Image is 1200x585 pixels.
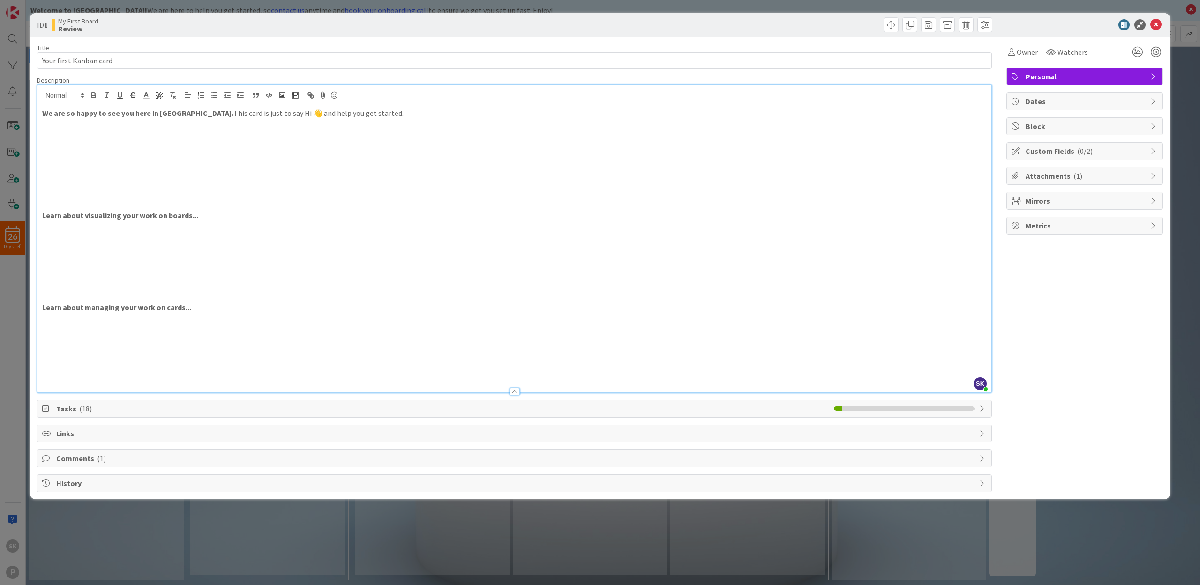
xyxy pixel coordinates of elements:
strong: Learn about visualizing your work on boards... [42,211,198,220]
span: Comments [56,453,975,464]
span: Tasks [56,403,829,414]
span: My First Board [58,17,98,25]
span: History [56,478,975,489]
span: ( 1 ) [1073,171,1082,181]
span: Description [37,76,69,84]
b: Review [58,25,98,32]
span: Watchers [1057,46,1088,58]
b: 1 [44,20,48,30]
strong: We are so happy to see you here in [GEOGRAPHIC_DATA]. [42,108,233,118]
span: SK [974,377,987,390]
span: Attachments [1026,170,1146,182]
span: Mirrors [1026,195,1146,206]
span: ( 18 ) [79,404,92,413]
p: This card is just to say Hi 👋 and help you get started. [42,108,987,119]
span: Dates [1026,96,1146,107]
span: ( 0/2 ) [1077,146,1093,156]
span: Links [56,428,975,439]
span: ID [37,19,48,30]
label: Title [37,44,49,52]
span: Custom Fields [1026,145,1146,157]
strong: Learn about managing your work on cards... [42,303,191,312]
span: Owner [1017,46,1038,58]
span: Personal [1026,71,1146,82]
span: ( 1 ) [97,454,106,463]
input: type card name here... [37,52,992,69]
span: Metrics [1026,220,1146,231]
span: Block [1026,121,1146,132]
